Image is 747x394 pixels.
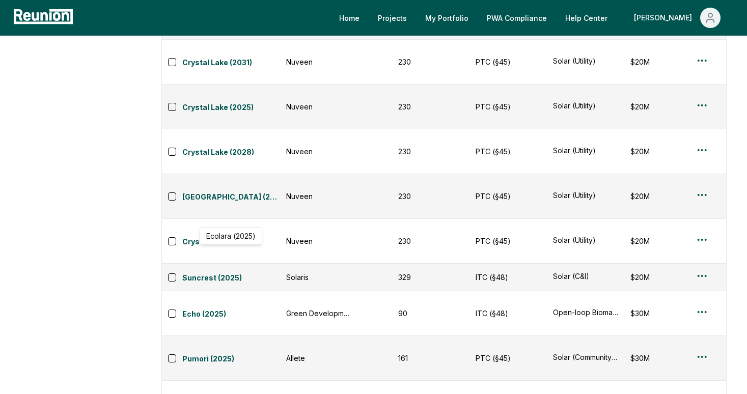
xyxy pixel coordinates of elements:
button: Solar (Utility) [553,55,618,66]
div: ITC (§48) [476,272,541,283]
div: 230 [398,146,463,157]
div: Solaris [286,272,351,283]
div: 230 [398,236,463,246]
div: Nuveen [286,191,351,202]
div: Allete [286,353,351,363]
button: Crystal Lake (2025) [182,100,280,114]
button: [PERSON_NAME] [626,8,729,28]
a: Pumori (2025) [182,353,280,365]
button: Solar (Utility) [553,190,618,201]
button: Pumori (2025) [182,351,280,365]
div: 90 [398,308,463,319]
button: Solar (Community), Wind (Onshore) [553,352,618,362]
div: 230 [398,57,463,67]
a: Projects [370,8,415,28]
div: [PERSON_NAME] [634,8,696,28]
button: Open-loop Biomass [553,307,618,318]
nav: Main [331,8,737,28]
a: Help Center [557,8,616,28]
a: Suncrest (2025) [182,272,280,285]
div: 230 [398,191,463,202]
a: Crystal Lake (2031) [182,57,280,69]
div: 230 [398,101,463,112]
a: PWA Compliance [479,8,555,28]
button: Solar (C&I) [553,271,618,282]
a: Crystal Lake (2028) [182,147,280,159]
button: [GEOGRAPHIC_DATA] (2027) [182,189,280,204]
a: [GEOGRAPHIC_DATA] (2027) [182,191,280,204]
div: PTC (§45) [476,353,541,363]
button: Crystal Lake (2031) [182,55,280,69]
button: Echo (2025) [182,306,280,321]
div: $20M [630,146,712,157]
div: $30M [630,308,712,319]
div: Nuveen [286,57,351,67]
div: $20M [630,191,712,202]
a: Crystal Lake (2026) [182,236,280,248]
button: Suncrest (2025) [182,270,280,285]
a: My Portfolio [417,8,477,28]
button: Solar (Utility) [553,235,618,245]
div: PTC (§45) [476,101,541,112]
div: PTC (§45) [476,191,541,202]
div: $20M [630,272,712,283]
a: Echo (2025) [182,308,280,321]
div: 161 [398,353,463,363]
div: PTC (§45) [476,146,541,157]
div: PTC (§45) [476,57,541,67]
div: $20M [630,57,712,67]
div: 329 [398,272,463,283]
div: Nuveen [286,236,351,246]
div: $20M [630,236,712,246]
button: Solar (Utility) [553,145,618,156]
button: Solar (Utility) [553,100,618,111]
div: Nuveen [286,101,351,112]
div: PTC (§45) [476,236,541,246]
div: $20M [630,101,712,112]
div: Green Development [286,308,351,319]
button: Crystal Lake (2028) [182,145,280,159]
a: Crystal Lake (2025) [182,102,280,114]
div: ITC (§48) [476,308,541,319]
button: Crystal Lake (2026) [182,234,280,248]
a: Home [331,8,368,28]
div: Nuveen [286,146,351,157]
p: Ecolara (2025) [206,231,256,241]
div: $30M [630,353,712,363]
